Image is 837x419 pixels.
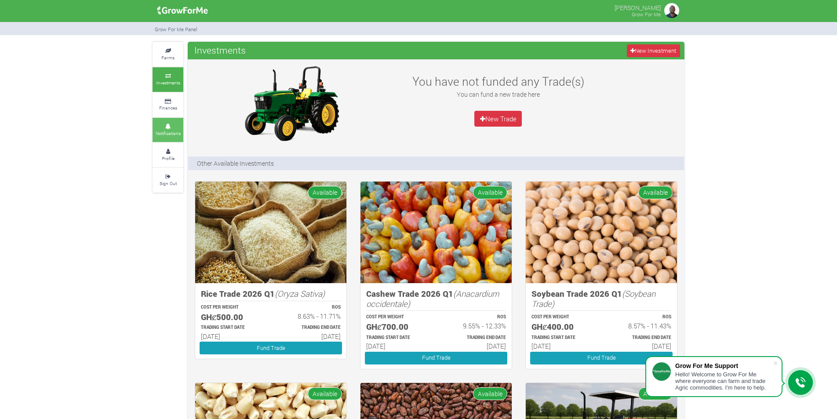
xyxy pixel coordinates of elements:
p: ROS [279,304,341,311]
h6: 8.57% - 11.43% [609,322,671,330]
span: Available [638,387,673,400]
div: Hello! Welcome to Grow For Me where everyone can farm and trade Agric commodities. I'm here to help. [675,371,773,391]
h5: GHȼ500.00 [201,312,263,322]
p: Estimated Trading Start Date [531,335,593,341]
img: growforme image [154,2,211,19]
h5: Soybean Trade 2026 Q1 [531,289,671,309]
span: Available [638,186,673,199]
small: Finances [159,105,177,111]
h6: [DATE] [201,332,263,340]
h5: GHȼ400.00 [531,322,593,332]
a: Investments [153,67,183,91]
small: Sign Out [160,180,177,186]
div: Grow For Me Support [675,362,773,369]
h6: [DATE] [444,342,506,350]
p: Estimated Trading End Date [444,335,506,341]
a: Finances [153,93,183,117]
a: Fund Trade [200,342,342,354]
img: growforme image [663,2,681,19]
span: Available [308,186,342,199]
img: growforme image [195,182,346,283]
p: ROS [444,314,506,321]
a: Sign Out [153,168,183,192]
i: (Soybean Trade) [531,288,655,309]
a: Farms [153,42,183,66]
h6: 8.63% - 11.71% [279,312,341,320]
small: Profile [162,155,175,161]
p: Estimated Trading End Date [279,324,341,331]
a: New Trade [474,111,522,127]
p: Estimated Trading Start Date [201,324,263,331]
p: COST PER WEIGHT [366,314,428,321]
h6: [DATE] [531,342,593,350]
a: Fund Trade [365,352,507,364]
a: New Investment [627,44,680,57]
a: Profile [153,143,183,167]
p: You can fund a new trade here [403,90,593,99]
span: Available [473,387,507,400]
h6: 9.55% - 12.33% [444,322,506,330]
small: Farms [161,55,175,61]
p: COST PER WEIGHT [201,304,263,311]
a: Fund Trade [530,352,673,364]
p: ROS [609,314,671,321]
span: Available [308,387,342,400]
h5: GHȼ700.00 [366,322,428,332]
h6: [DATE] [366,342,428,350]
small: Notifications [156,130,181,136]
small: Investments [156,80,180,86]
h3: You have not funded any Trade(s) [403,74,593,88]
p: COST PER WEIGHT [531,314,593,321]
span: Investments [192,41,248,59]
img: growforme image [237,64,346,143]
img: growforme image [526,182,677,283]
i: (Oryza Sativa) [275,288,325,299]
p: [PERSON_NAME] [615,2,661,12]
h6: [DATE] [279,332,341,340]
h5: Cashew Trade 2026 Q1 [366,289,506,309]
small: Grow For Me Panel [155,26,197,33]
p: Other Available Investments [197,159,274,168]
h5: Rice Trade 2026 Q1 [201,289,341,299]
small: Grow For Me [632,11,661,18]
p: Estimated Trading Start Date [366,335,428,341]
img: growforme image [360,182,512,283]
h6: [DATE] [609,342,671,350]
span: Available [473,186,507,199]
a: Notifications [153,118,183,142]
p: Estimated Trading End Date [609,335,671,341]
i: (Anacardium occidentale) [366,288,499,309]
